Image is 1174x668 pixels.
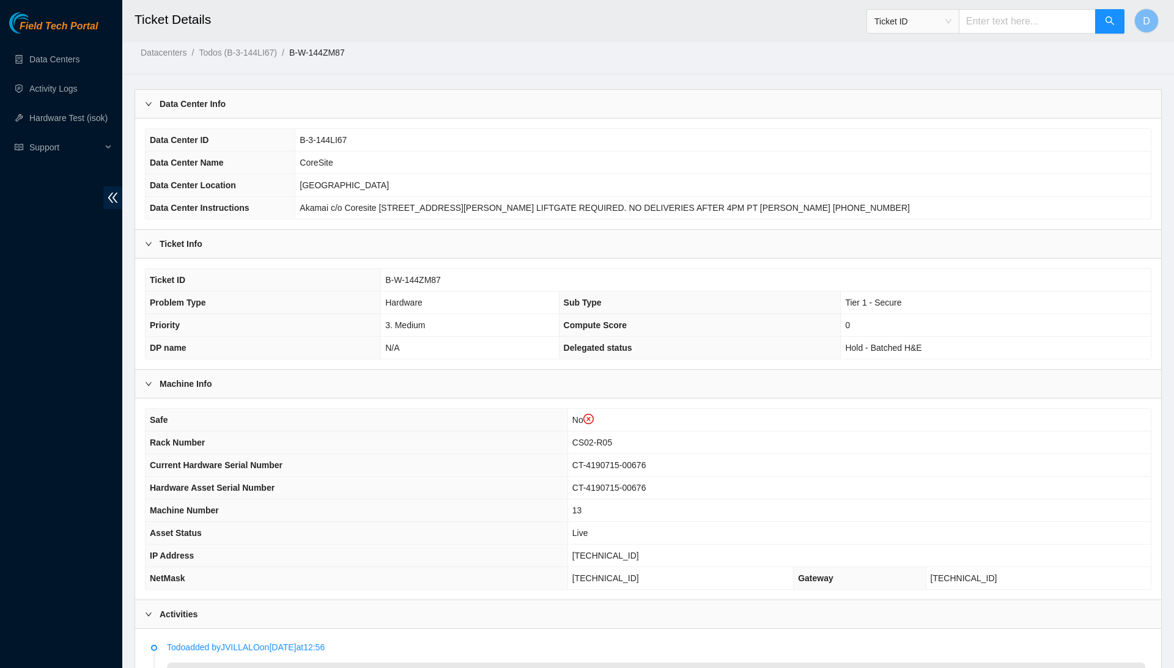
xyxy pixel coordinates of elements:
span: B-3-144LI67 [300,135,347,145]
span: Hardware [385,298,423,307]
span: Rack Number [150,438,205,447]
span: [GEOGRAPHIC_DATA] [300,180,389,190]
span: CS02-R05 [572,438,612,447]
span: Machine Number [150,505,219,515]
a: Hardware Test (isok) [29,113,108,123]
a: Todos (B-3-144LI67) [199,48,277,57]
span: NetMask [150,573,185,583]
span: [TECHNICAL_ID] [931,573,997,583]
span: search [1105,16,1115,28]
span: 3. Medium [385,320,425,330]
img: Akamai Technologies [9,12,62,34]
span: DP name [150,343,186,353]
a: B-W-144ZM87 [289,48,345,57]
span: Delegated status [564,343,632,353]
span: CT-4190715-00676 [572,483,646,493]
span: Compute Score [564,320,627,330]
span: B-W-144ZM87 [385,275,441,285]
b: Data Center Info [160,97,226,111]
span: Ticket ID [874,12,951,31]
div: Ticket Info [135,230,1161,258]
span: Problem Type [150,298,206,307]
span: CT-4190715-00676 [572,460,646,470]
a: Datacenters [141,48,186,57]
span: close-circle [583,414,594,425]
a: Akamai TechnologiesField Tech Portal [9,22,98,38]
input: Enter text here... [959,9,1096,34]
span: right [145,100,152,108]
span: Field Tech Portal [20,21,98,32]
span: 0 [845,320,850,330]
span: N/A [385,343,399,353]
b: Ticket Info [160,237,202,251]
span: Akamai c/o Coresite [STREET_ADDRESS][PERSON_NAME] LIFTGATE REQUIRED. NO DELIVERIES AFTER 4PM PT [... [300,203,910,213]
span: / [282,48,284,57]
span: IP Address [150,551,194,560]
span: Data Center Instructions [150,203,249,213]
span: Gateway [798,573,833,583]
span: [TECHNICAL_ID] [572,573,639,583]
p: Todo added by JVILLALO on [DATE] at 12:56 [167,640,1145,654]
span: right [145,611,152,618]
a: Data Centers [29,54,79,64]
span: Safe [150,415,168,425]
span: Hardware Asset Serial Number [150,483,275,493]
span: Data Center Location [150,180,236,190]
span: double-left [103,186,122,209]
div: Activities [135,600,1161,628]
b: Machine Info [160,377,212,391]
span: 13 [572,505,582,515]
span: CoreSite [300,158,333,167]
button: D [1134,9,1159,33]
span: Priority [150,320,180,330]
span: Hold - Batched H&E [845,343,921,353]
span: Support [29,135,102,160]
span: Asset Status [150,528,202,538]
div: Data Center Info [135,90,1161,118]
span: right [145,380,152,387]
span: [TECHNICAL_ID] [572,551,639,560]
span: right [145,240,152,248]
span: read [15,143,23,152]
span: / [191,48,194,57]
span: Tier 1 - Secure [845,298,901,307]
span: Data Center Name [150,158,224,167]
span: Ticket ID [150,275,185,285]
div: Machine Info [135,370,1161,398]
button: search [1095,9,1124,34]
span: Current Hardware Serial Number [150,460,282,470]
span: Live [572,528,588,538]
span: D [1143,13,1150,29]
a: Activity Logs [29,84,78,94]
span: Sub Type [564,298,602,307]
b: Activities [160,607,198,621]
span: No [572,415,594,425]
span: Data Center ID [150,135,209,145]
